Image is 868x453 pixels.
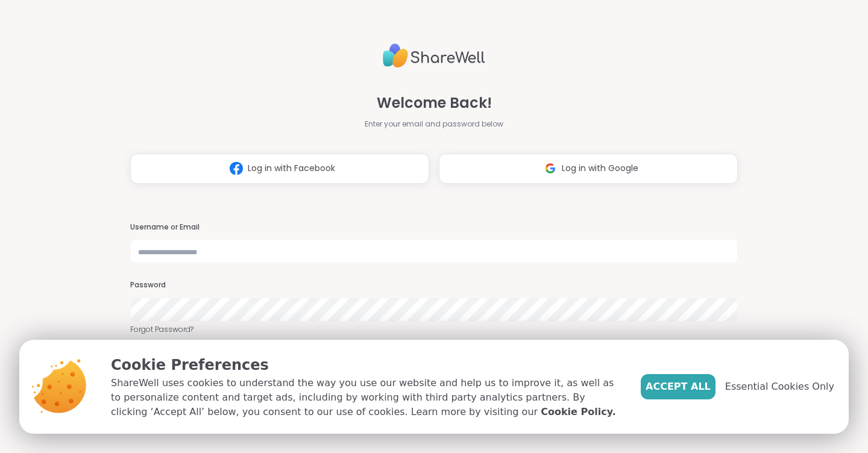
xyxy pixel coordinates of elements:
button: Log in with Google [439,154,738,184]
span: Essential Cookies Only [725,380,834,394]
a: Forgot Password? [130,324,738,335]
h3: Username or Email [130,222,738,233]
h3: Password [130,280,738,290]
span: Enter your email and password below [365,119,503,130]
span: Accept All [646,380,711,394]
button: Accept All [641,374,715,399]
button: Log in with Facebook [130,154,429,184]
span: Log in with Facebook [248,162,335,175]
span: Welcome Back! [377,92,492,114]
a: Cookie Policy. [541,405,615,419]
p: Cookie Preferences [111,354,621,376]
img: ShareWell Logomark [539,157,562,180]
span: Log in with Google [562,162,638,175]
img: ShareWell Logomark [225,157,248,180]
img: ShareWell Logo [383,39,485,73]
p: ShareWell uses cookies to understand the way you use our website and help us to improve it, as we... [111,376,621,419]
